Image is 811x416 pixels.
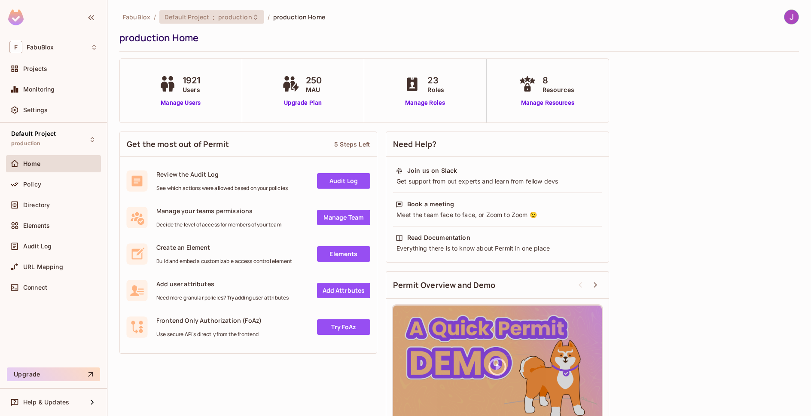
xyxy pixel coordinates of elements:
[23,107,48,113] span: Settings
[119,31,795,44] div: production Home
[127,139,229,150] span: Get the most out of Permit
[317,210,370,225] a: Manage Team
[212,14,215,21] span: :
[156,221,281,228] span: Decide the level of access for members of your team
[427,85,444,94] span: Roles
[334,140,370,148] div: 5 Steps Left
[157,98,205,107] a: Manage Users
[23,160,41,167] span: Home
[317,173,370,189] a: Audit Log
[306,85,322,94] span: MAU
[393,139,437,150] span: Need Help?
[317,283,370,298] a: Add Attrbutes
[280,98,326,107] a: Upgrade Plan
[396,244,599,253] div: Everything there is to know about Permit in one place
[23,181,41,188] span: Policy
[123,13,150,21] span: the active workspace
[156,280,289,288] span: Add user attributes
[156,331,262,338] span: Use secure API's directly from the frontend
[154,13,156,21] li: /
[427,74,444,87] span: 23
[23,399,69,406] span: Help & Updates
[784,10,799,24] img: Jack Muller
[396,177,599,186] div: Get support from out experts and learn from fellow devs
[517,98,579,107] a: Manage Resources
[268,13,270,21] li: /
[23,86,55,93] span: Monitoring
[8,9,24,25] img: SReyMgAAAABJRU5ErkJggg==
[23,243,52,250] span: Audit Log
[156,316,262,324] span: Frontend Only Authorization (FoAz)
[11,130,56,137] span: Default Project
[23,202,50,208] span: Directory
[543,85,574,94] span: Resources
[23,65,47,72] span: Projects
[156,258,292,265] span: Build and embed a customizable access control element
[407,200,454,208] div: Book a meeting
[9,41,22,53] span: F
[27,44,54,51] span: Workspace: FabuBlox
[306,74,322,87] span: 250
[156,207,281,215] span: Manage your teams permissions
[11,140,41,147] span: production
[23,222,50,229] span: Elements
[165,13,209,21] span: Default Project
[156,185,288,192] span: See which actions were allowed based on your policies
[317,246,370,262] a: Elements
[156,170,288,178] span: Review the Audit Log
[407,233,470,242] div: Read Documentation
[407,166,457,175] div: Join us on Slack
[543,74,574,87] span: 8
[23,284,47,291] span: Connect
[393,280,496,291] span: Permit Overview and Demo
[218,13,252,21] span: production
[23,263,63,270] span: URL Mapping
[156,294,289,301] span: Need more granular policies? Try adding user attributes
[156,243,292,251] span: Create an Element
[7,367,100,381] button: Upgrade
[317,319,370,335] a: Try FoAz
[183,74,201,87] span: 1921
[396,211,599,219] div: Meet the team face to face, or Zoom to Zoom 😉
[183,85,201,94] span: Users
[402,98,448,107] a: Manage Roles
[273,13,325,21] span: production Home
